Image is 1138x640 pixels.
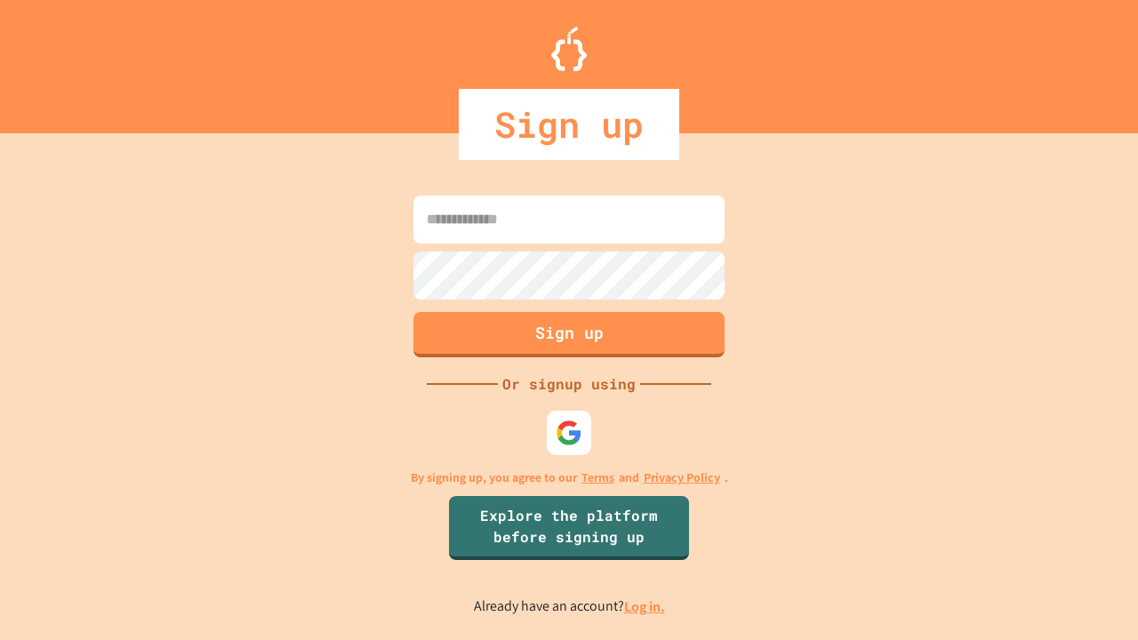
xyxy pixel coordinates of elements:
[411,468,728,487] p: By signing up, you agree to our and .
[449,496,689,560] a: Explore the platform before signing up
[581,468,614,487] a: Terms
[551,27,587,71] img: Logo.svg
[556,420,582,446] img: google-icon.svg
[474,596,665,618] p: Already have an account?
[644,468,720,487] a: Privacy Policy
[498,373,640,395] div: Or signup using
[1063,569,1120,622] iframe: chat widget
[413,312,725,357] button: Sign up
[990,492,1120,567] iframe: chat widget
[624,597,665,616] a: Log in.
[459,89,679,160] div: Sign up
